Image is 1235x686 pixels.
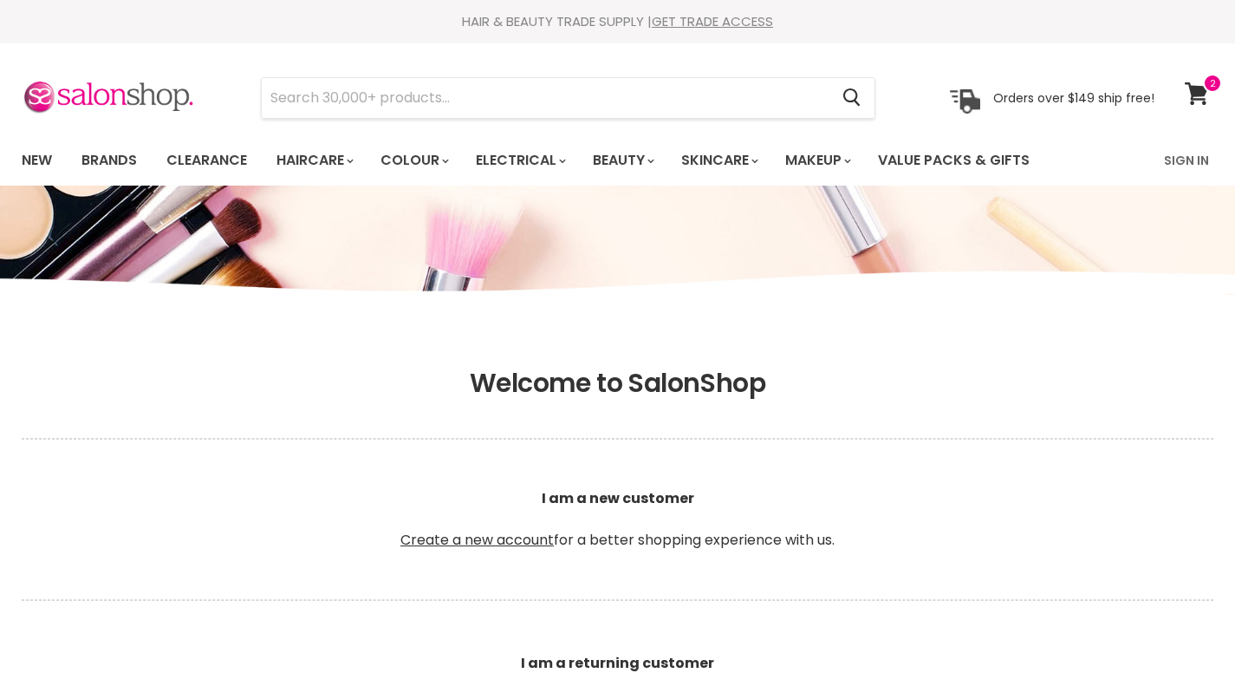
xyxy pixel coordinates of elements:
[580,142,665,179] a: Beauty
[367,142,459,179] a: Colour
[463,142,576,179] a: Electrical
[68,142,150,179] a: Brands
[9,135,1098,186] ul: Main menu
[261,77,875,119] form: Product
[153,142,260,179] a: Clearance
[1154,142,1219,179] a: Sign In
[542,488,694,508] b: I am a new customer
[400,530,554,550] a: Create a new account
[829,78,874,118] button: Search
[772,142,861,179] a: Makeup
[22,368,1213,399] h1: Welcome to SalonShop
[22,447,1213,592] p: for a better shopping experience with us.
[262,78,829,118] input: Search
[865,142,1043,179] a: Value Packs & Gifts
[652,12,773,30] a: GET TRADE ACCESS
[9,142,65,179] a: New
[521,653,714,673] b: I am a returning customer
[993,89,1154,105] p: Orders over $149 ship free!
[263,142,364,179] a: Haircare
[668,142,769,179] a: Skincare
